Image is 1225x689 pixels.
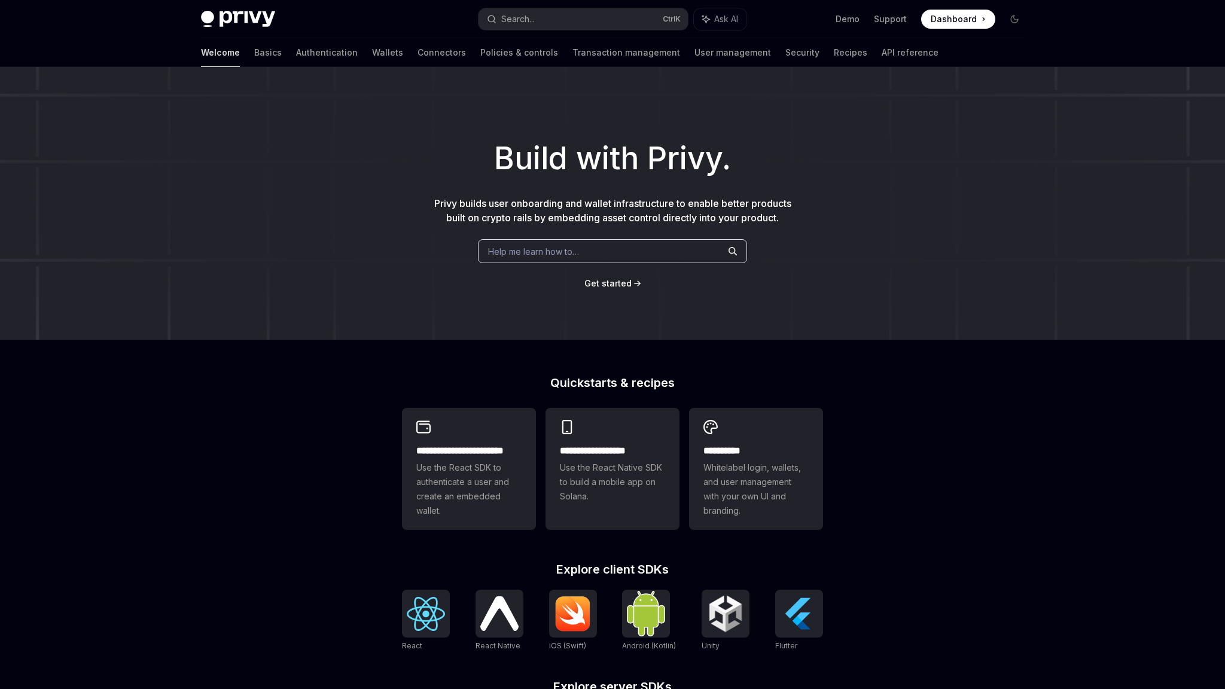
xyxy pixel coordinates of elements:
[706,595,745,633] img: Unity
[703,461,809,518] span: Whitelabel login, wallets, and user management with your own UI and branding.
[19,135,1206,182] h1: Build with Privy.
[201,11,275,28] img: dark logo
[921,10,995,29] a: Dashboard
[584,278,632,288] span: Get started
[689,408,823,530] a: **** *****Whitelabel login, wallets, and user management with your own UI and branding.
[479,8,688,30] button: Search...CtrlK
[480,38,558,67] a: Policies & controls
[836,13,860,25] a: Demo
[702,641,720,650] span: Unity
[488,245,579,258] span: Help me learn how to…
[434,197,791,224] span: Privy builds user onboarding and wallet infrastructure to enable better products built on crypto ...
[407,597,445,631] img: React
[572,38,680,67] a: Transaction management
[416,461,522,518] span: Use the React SDK to authenticate a user and create an embedded wallet.
[201,38,240,67] a: Welcome
[560,461,665,504] span: Use the React Native SDK to build a mobile app on Solana.
[402,377,823,389] h2: Quickstarts & recipes
[372,38,403,67] a: Wallets
[785,38,819,67] a: Security
[546,408,679,530] a: **** **** **** ***Use the React Native SDK to build a mobile app on Solana.
[882,38,938,67] a: API reference
[622,590,676,652] a: Android (Kotlin)Android (Kotlin)
[254,38,282,67] a: Basics
[402,563,823,575] h2: Explore client SDKs
[476,590,523,652] a: React NativeReact Native
[627,591,665,636] img: Android (Kotlin)
[622,641,676,650] span: Android (Kotlin)
[834,38,867,67] a: Recipes
[402,641,422,650] span: React
[694,38,771,67] a: User management
[480,596,519,630] img: React Native
[402,590,450,652] a: ReactReact
[714,13,738,25] span: Ask AI
[931,13,977,25] span: Dashboard
[476,641,520,650] span: React Native
[780,595,818,633] img: Flutter
[874,13,907,25] a: Support
[584,278,632,289] a: Get started
[554,596,592,632] img: iOS (Swift)
[418,38,466,67] a: Connectors
[549,641,586,650] span: iOS (Swift)
[694,8,746,30] button: Ask AI
[663,14,681,24] span: Ctrl K
[775,590,823,652] a: FlutterFlutter
[501,12,535,26] div: Search...
[549,590,597,652] a: iOS (Swift)iOS (Swift)
[775,641,797,650] span: Flutter
[702,590,749,652] a: UnityUnity
[296,38,358,67] a: Authentication
[1005,10,1024,29] button: Toggle dark mode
